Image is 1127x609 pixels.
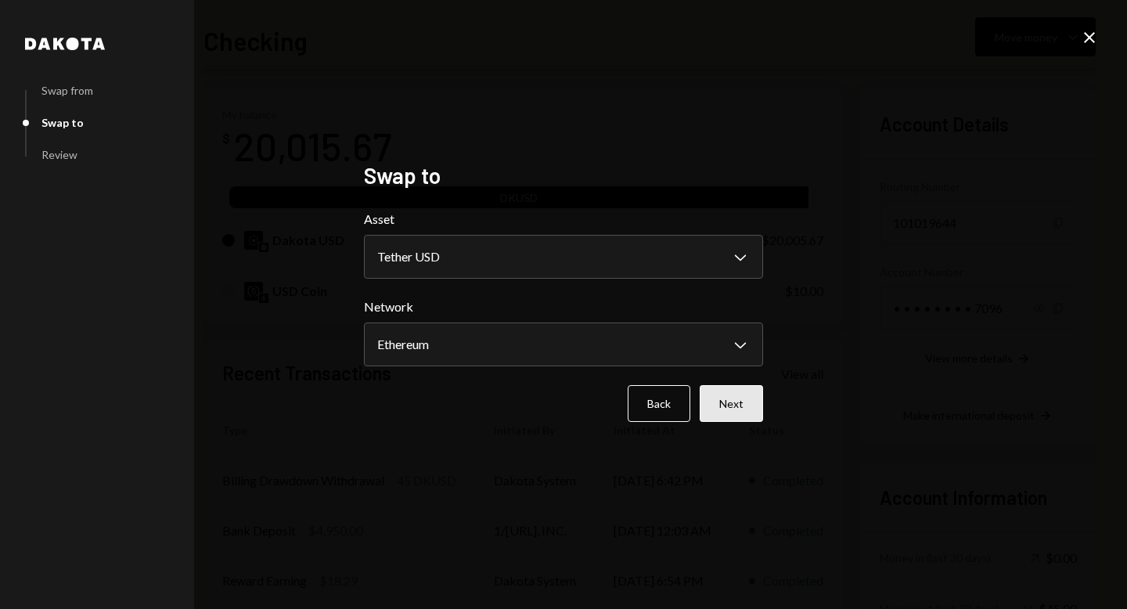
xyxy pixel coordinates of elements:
button: Asset [364,235,763,279]
div: Review [41,148,77,161]
button: Back [628,385,690,422]
div: Swap to [41,116,84,129]
button: Next [700,385,763,422]
h2: Swap to [364,160,763,191]
div: Swap from [41,84,93,97]
label: Asset [364,210,763,229]
label: Network [364,297,763,316]
button: Network [364,323,763,366]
